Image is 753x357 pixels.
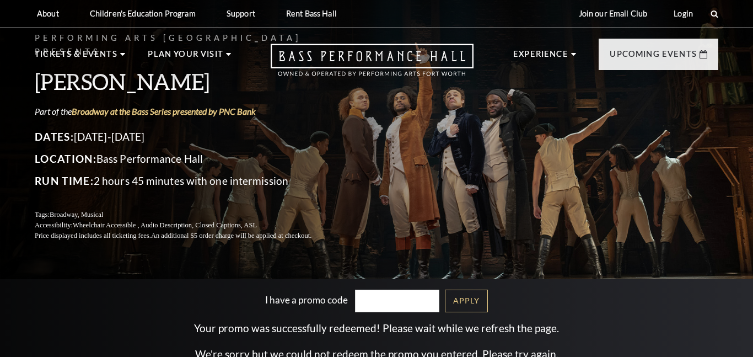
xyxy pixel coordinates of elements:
label: I have a promo code [265,294,348,306]
p: Support [227,9,255,18]
p: 2 hours 45 minutes with one intermission [35,172,338,190]
p: About [37,9,59,18]
p: Plan Your Visit [148,47,223,67]
p: Tags: [35,210,338,220]
span: Location: [35,152,96,165]
p: Rent Bass Hall [286,9,337,18]
a: Broadway at the Bass Series presented by PNC Bank [72,106,256,116]
p: [DATE]-[DATE] [35,128,338,146]
p: Accessibility: [35,220,338,231]
span: An additional $5 order charge will be applied at checkout. [151,232,311,239]
p: Tickets & Events [35,47,117,67]
span: Dates: [35,130,74,143]
p: Bass Performance Hall [35,150,338,168]
span: Broadway, Musical [50,211,103,219]
p: Children's Education Program [90,9,196,18]
span: Run Time: [35,174,94,187]
p: Part of the [35,105,338,118]
p: Upcoming Events [610,47,697,67]
a: Apply [445,290,488,312]
p: Price displayed includes all ticketing fees. [35,231,338,241]
span: Wheelchair Accessible , Audio Description, Closed Captions, ASL [73,221,257,229]
p: Experience [513,47,568,67]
